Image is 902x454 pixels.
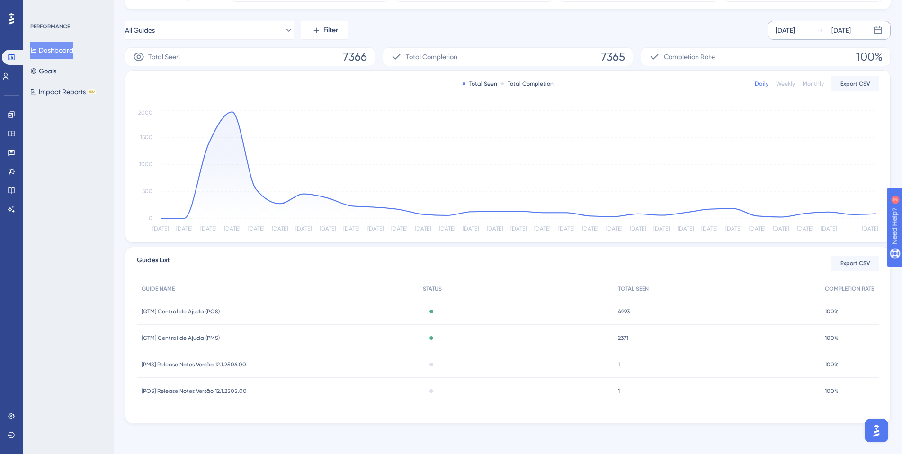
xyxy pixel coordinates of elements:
[343,49,367,64] span: 7366
[840,259,870,267] span: Export CSV
[582,225,598,232] tspan: [DATE]
[840,80,870,88] span: Export CSV
[776,80,795,88] div: Weekly
[30,23,70,30] div: PERFORMANCE
[22,2,59,14] span: Need Help?
[423,285,442,293] span: STATUS
[248,225,264,232] tspan: [DATE]
[831,256,879,271] button: Export CSV
[630,225,646,232] tspan: [DATE]
[142,308,220,315] span: [GTM] Central de Ajuda (POS)
[148,51,180,62] span: Total Seen
[701,225,717,232] tspan: [DATE]
[803,80,824,88] div: Monthly
[272,225,288,232] tspan: [DATE]
[821,225,837,232] tspan: [DATE]
[487,225,503,232] tspan: [DATE]
[463,225,479,232] tspan: [DATE]
[618,308,630,315] span: 4993
[862,225,878,232] tspan: [DATE]
[176,225,192,232] tspan: [DATE]
[606,225,622,232] tspan: [DATE]
[776,25,795,36] div: [DATE]
[30,62,56,80] button: Goals
[152,225,169,232] tspan: [DATE]
[142,361,246,368] span: [PMS] Release Notes Versão 12.1.2506.00
[200,225,216,232] tspan: [DATE]
[343,225,359,232] tspan: [DATE]
[825,308,839,315] span: 100%
[862,417,891,445] iframe: UserGuiding AI Assistant Launcher
[797,225,813,232] tspan: [DATE]
[618,285,649,293] span: TOTAL SEEN
[725,225,741,232] tspan: [DATE]
[138,109,152,116] tspan: 2000
[510,225,527,232] tspan: [DATE]
[30,83,96,100] button: Impact ReportsBETA
[618,361,620,368] span: 1
[664,51,715,62] span: Completion Rate
[88,89,96,94] div: BETA
[224,225,240,232] tspan: [DATE]
[749,225,765,232] tspan: [DATE]
[125,21,294,40] button: All Guides
[367,225,384,232] tspan: [DATE]
[678,225,694,232] tspan: [DATE]
[320,225,336,232] tspan: [DATE]
[618,334,628,342] span: 2371
[142,188,152,195] tspan: 500
[831,25,851,36] div: [DATE]
[142,387,247,395] span: [POS] Release Notes Versão 12.1.2505.00
[463,80,497,88] div: Total Seen
[139,161,152,168] tspan: 1000
[125,25,155,36] span: All Guides
[825,361,839,368] span: 100%
[137,255,170,272] span: Guides List
[653,225,670,232] tspan: [DATE]
[140,134,152,141] tspan: 1500
[30,42,73,59] button: Dashboard
[406,51,457,62] span: Total Completion
[142,285,175,293] span: GUIDE NAME
[558,225,574,232] tspan: [DATE]
[773,225,789,232] tspan: [DATE]
[66,5,69,12] div: 2
[415,225,431,232] tspan: [DATE]
[618,387,620,395] span: 1
[501,80,554,88] div: Total Completion
[825,387,839,395] span: 100%
[323,25,338,36] span: Filter
[149,215,152,222] tspan: 0
[534,225,550,232] tspan: [DATE]
[825,285,874,293] span: COMPLETION RATE
[601,49,625,64] span: 7365
[391,225,407,232] tspan: [DATE]
[831,76,879,91] button: Export CSV
[755,80,768,88] div: Daily
[825,334,839,342] span: 100%
[856,49,883,64] span: 100%
[439,225,455,232] tspan: [DATE]
[295,225,312,232] tspan: [DATE]
[301,21,348,40] button: Filter
[142,334,220,342] span: [GTM] Central de Ajuda (PMS)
